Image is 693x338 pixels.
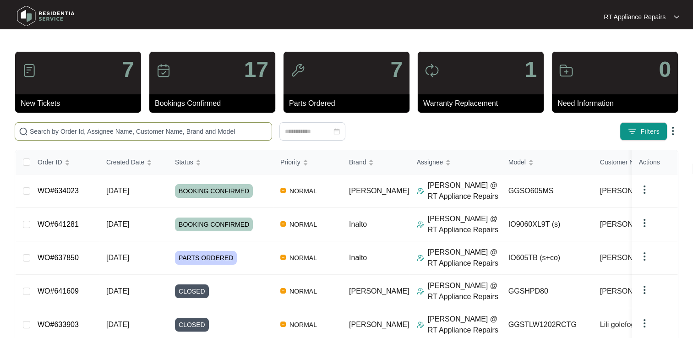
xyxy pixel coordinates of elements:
[175,251,237,265] span: PARTS ORDERED
[106,187,129,195] span: [DATE]
[674,15,679,19] img: dropdown arrow
[342,150,409,174] th: Brand
[667,125,678,136] img: dropdown arrow
[106,220,129,228] span: [DATE]
[175,184,253,198] span: BOOKING CONFIRMED
[349,157,366,167] span: Brand
[640,127,660,136] span: Filters
[38,321,79,328] a: WO#633903
[38,287,79,295] a: WO#641609
[557,98,678,109] p: Need Information
[417,157,443,167] span: Assignee
[38,254,79,262] a: WO#637850
[604,12,666,22] p: RT Appliance Repairs
[19,127,28,136] img: search-icon
[155,98,275,109] p: Bookings Confirmed
[106,254,129,262] span: [DATE]
[600,185,660,196] span: [PERSON_NAME]
[600,252,660,263] span: [PERSON_NAME]
[639,284,650,295] img: dropdown arrow
[417,288,424,295] img: Assigner Icon
[639,184,650,195] img: dropdown arrow
[349,287,409,295] span: [PERSON_NAME]
[156,63,171,78] img: icon
[122,59,134,81] p: 7
[501,150,593,174] th: Model
[21,98,141,109] p: New Tickets
[280,255,286,260] img: Vercel Logo
[639,251,650,262] img: dropdown arrow
[175,284,209,298] span: CLOSED
[639,218,650,229] img: dropdown arrow
[423,98,544,109] p: Warranty Replacement
[425,63,439,78] img: icon
[524,59,537,81] p: 1
[286,219,321,230] span: NORMAL
[417,254,424,262] img: Assigner Icon
[106,287,129,295] span: [DATE]
[428,280,501,302] p: [PERSON_NAME] @ RT Appliance Repairs
[508,157,526,167] span: Model
[501,241,593,275] td: IO605TB (s+co)
[22,63,37,78] img: icon
[349,220,367,228] span: Inalto
[280,157,300,167] span: Priority
[14,2,78,30] img: residentia service logo
[168,150,273,174] th: Status
[106,321,129,328] span: [DATE]
[501,208,593,241] td: IO9060XL9T (s)
[428,247,501,269] p: [PERSON_NAME] @ RT Appliance Repairs
[620,122,667,141] button: filter iconFilters
[280,322,286,327] img: Vercel Logo
[175,218,253,231] span: BOOKING CONFIRMED
[600,157,647,167] span: Customer Name
[428,180,501,202] p: [PERSON_NAME] @ RT Appliance Repairs
[659,59,671,81] p: 0
[289,98,409,109] p: Parts Ordered
[349,187,409,195] span: [PERSON_NAME]
[632,150,677,174] th: Actions
[593,150,684,174] th: Customer Name
[409,150,501,174] th: Assignee
[428,314,501,336] p: [PERSON_NAME] @ RT Appliance Repairs
[38,157,62,167] span: Order ID
[38,220,79,228] a: WO#641281
[628,127,637,136] img: filter icon
[273,150,342,174] th: Priority
[175,157,193,167] span: Status
[286,286,321,297] span: NORMAL
[30,126,268,136] input: Search by Order Id, Assignee Name, Customer Name, Brand and Model
[501,275,593,308] td: GGSHPD80
[280,188,286,193] img: Vercel Logo
[280,288,286,294] img: Vercel Logo
[38,187,79,195] a: WO#634023
[639,318,650,329] img: dropdown arrow
[600,286,660,297] span: [PERSON_NAME]
[349,254,367,262] span: Inalto
[559,63,573,78] img: icon
[417,221,424,228] img: Assigner Icon
[99,150,168,174] th: Created Date
[501,174,593,208] td: GGSO605MS
[286,252,321,263] span: NORMAL
[30,150,99,174] th: Order ID
[349,321,409,328] span: [PERSON_NAME]
[286,185,321,196] span: NORMAL
[428,213,501,235] p: [PERSON_NAME] @ RT Appliance Repairs
[417,187,424,195] img: Assigner Icon
[175,318,209,332] span: CLOSED
[280,221,286,227] img: Vercel Logo
[600,319,649,330] span: Lili golefogati...
[286,319,321,330] span: NORMAL
[390,59,403,81] p: 7
[244,59,268,81] p: 17
[417,321,424,328] img: Assigner Icon
[290,63,305,78] img: icon
[106,157,144,167] span: Created Date
[600,219,660,230] span: [PERSON_NAME]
